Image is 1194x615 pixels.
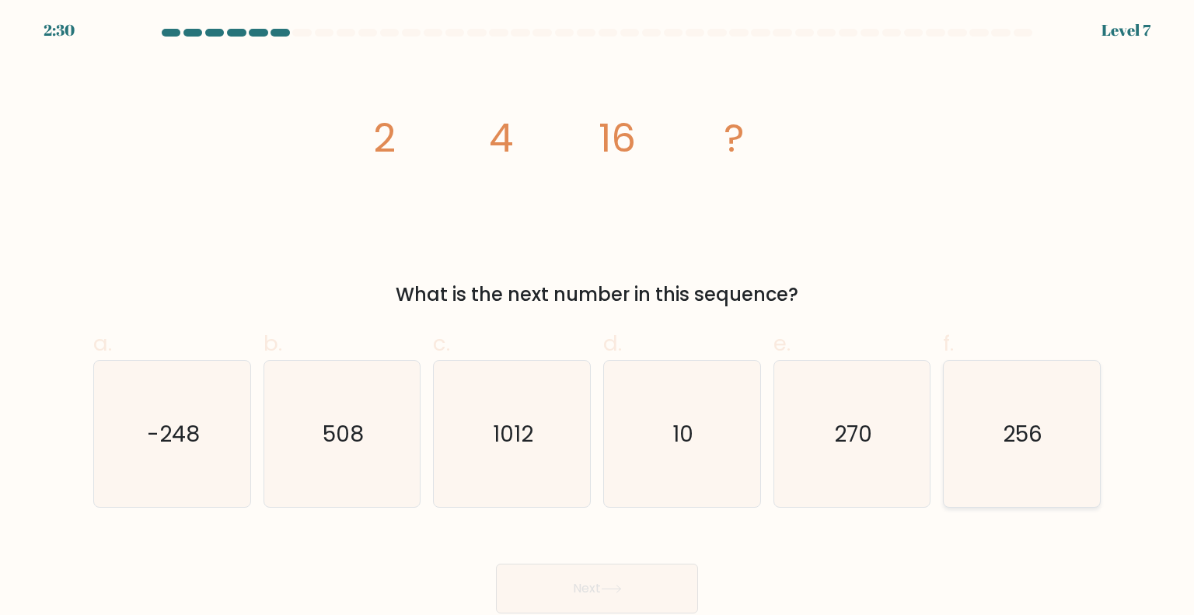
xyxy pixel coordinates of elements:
div: What is the next number in this sequence? [103,281,1091,309]
div: 2:30 [44,19,75,42]
button: Next [496,564,698,613]
tspan: ? [724,110,744,166]
span: c. [433,328,450,358]
span: a. [93,328,112,358]
span: f. [943,328,954,358]
tspan: 16 [599,110,636,166]
text: -248 [147,418,200,449]
span: e. [773,328,791,358]
text: 508 [323,418,364,449]
tspan: 2 [373,110,396,166]
tspan: 4 [489,110,513,166]
text: 270 [834,418,872,449]
text: 1012 [494,418,534,449]
span: d. [603,328,622,358]
text: 256 [1004,418,1043,449]
text: 10 [673,418,694,449]
div: Level 7 [1101,19,1150,42]
span: b. [264,328,282,358]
